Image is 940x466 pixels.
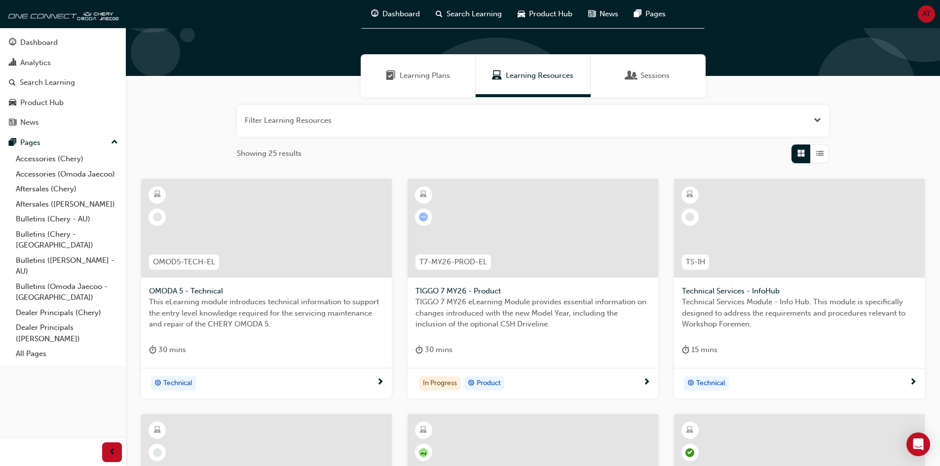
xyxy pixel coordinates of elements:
a: guage-iconDashboard [363,4,428,24]
div: Pages [20,137,40,148]
span: target-icon [687,377,694,390]
div: Analytics [20,57,51,69]
span: Learning Plans [400,70,450,81]
a: Aftersales (Chery) [12,181,122,197]
span: Search Learning [447,8,502,20]
div: 15 mins [682,344,717,356]
button: DashboardAnalyticsSearch LearningProduct HubNews [4,32,122,134]
a: Accessories (Chery) [12,151,122,167]
a: Dashboard [4,34,122,52]
span: learningRecordVerb_NONE-icon [153,448,162,457]
span: This eLearning module introduces technical information to support the entry level knowledge requi... [149,296,384,330]
a: pages-iconPages [626,4,674,24]
div: 30 mins [415,344,452,356]
a: Learning ResourcesLearning Resources [476,54,591,97]
span: next-icon [376,378,384,387]
a: car-iconProduct Hub [510,4,580,24]
span: Sessions [640,70,670,81]
span: learningResourceType_ELEARNING-icon [686,424,693,437]
a: Bulletins (Chery - [GEOGRAPHIC_DATA]) [12,227,122,253]
span: car-icon [9,99,16,108]
span: duration-icon [682,344,689,356]
span: target-icon [468,377,475,390]
span: car-icon [518,8,525,20]
div: Open Intercom Messenger [906,432,930,456]
span: TIGGO 7 MY26 eLearning Module provides essential information on changes introduced with the new M... [415,296,650,330]
span: next-icon [909,378,917,387]
span: News [600,8,618,20]
span: pages-icon [9,139,16,147]
a: Dealer Principals (Chery) [12,305,122,321]
span: Learning Resources [506,70,573,81]
span: search-icon [9,78,16,87]
span: Pages [645,8,666,20]
span: Product Hub [529,8,572,20]
button: Open the filter [814,115,821,126]
a: Analytics [4,54,122,72]
button: AT [918,5,935,23]
span: TS-IH [686,256,705,268]
button: Pages [4,134,122,152]
span: learningRecordVerb_ATTEMPT-icon [419,213,428,221]
span: Technical [163,378,192,389]
span: T7-MY26-PROD-EL [419,256,487,268]
span: learningResourceType_ELEARNING-icon [420,424,427,437]
span: learningResourceType_ELEARNING-icon [154,424,161,437]
span: Technical Services - InfoHub [682,286,917,297]
div: Dashboard [20,37,58,48]
span: Sessions [627,70,637,81]
a: All Pages [12,346,122,361]
span: Grid [797,148,805,159]
a: T7-MY26-PROD-ELTIGGO 7 MY26 - ProductTIGGO 7 MY26 eLearning Module provides essential information... [408,179,658,399]
div: In Progress [419,376,460,391]
span: OMOD5-TECH-EL [153,256,215,268]
span: search-icon [436,8,443,20]
span: guage-icon [9,38,16,47]
span: learningResourceType_ELEARNING-icon [154,188,161,201]
span: Learning Plans [386,70,396,81]
div: 30 mins [149,344,186,356]
span: news-icon [9,118,16,127]
span: TIGGO 7 MY26 - Product [415,286,650,297]
span: duration-icon [149,344,156,356]
span: List [816,148,824,159]
span: Showing 25 results [237,148,301,159]
a: Search Learning [4,73,122,92]
a: News [4,113,122,132]
span: learningRecordVerb_NONE-icon [153,213,162,221]
span: Technical [696,378,725,389]
a: Bulletins ([PERSON_NAME] - AU) [12,253,122,279]
a: Bulletins (Omoda Jaecoo - [GEOGRAPHIC_DATA]) [12,279,122,305]
span: AT [922,8,931,20]
a: Product Hub [4,94,122,112]
span: next-icon [643,378,650,387]
span: guage-icon [371,8,378,20]
div: News [20,117,39,128]
span: up-icon [111,136,118,149]
span: learningResourceType_ELEARNING-icon [420,188,427,201]
span: Learning Resources [492,70,502,81]
span: prev-icon [109,446,116,459]
a: Learning PlansLearning Plans [361,54,476,97]
a: search-iconSearch Learning [428,4,510,24]
img: oneconnect [5,4,118,24]
a: Bulletins (Chery - AU) [12,212,122,227]
span: Product [477,378,501,389]
a: TS-IHTechnical Services - InfoHubTechnical Services Module - Info Hub. This module is specificall... [674,179,925,399]
a: news-iconNews [580,4,626,24]
a: Accessories (Omoda Jaecoo) [12,167,122,182]
a: OMOD5-TECH-ELOMODA 5 - TechnicalThis eLearning module introduces technical information to support... [141,179,392,399]
span: Technical Services Module - Info Hub. This module is specifically designed to address the require... [682,296,917,330]
span: null-icon [419,448,428,457]
span: target-icon [154,377,161,390]
span: Dashboard [382,8,420,20]
a: Aftersales ([PERSON_NAME]) [12,197,122,212]
span: learningRecordVerb_NONE-icon [685,213,694,221]
span: duration-icon [415,344,423,356]
div: Search Learning [20,77,75,88]
div: Product Hub [20,97,64,108]
span: learningRecordVerb_PASS-icon [685,448,694,457]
